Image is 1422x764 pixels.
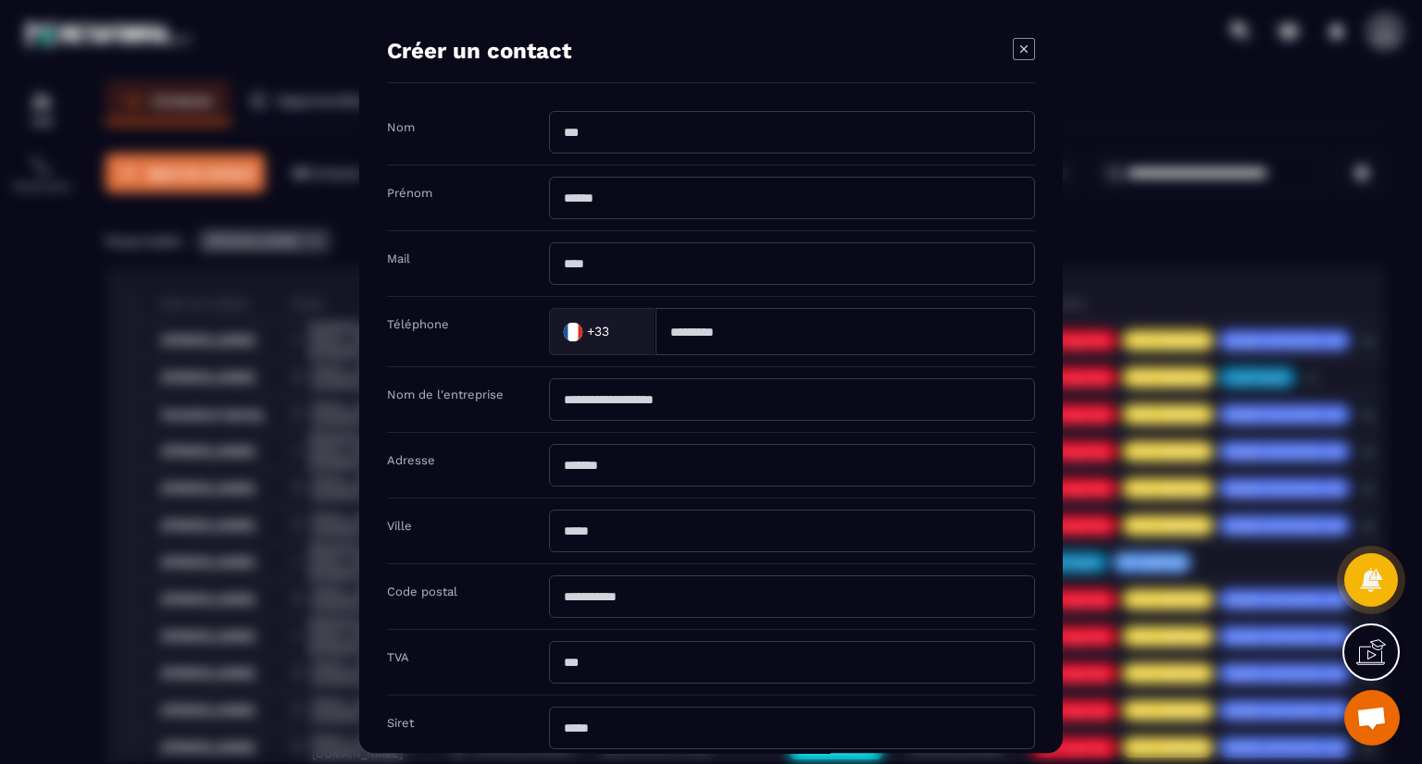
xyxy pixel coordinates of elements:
[387,585,457,598] label: Code postal
[387,252,410,265] label: Mail
[387,186,432,200] label: Prénom
[1344,690,1400,746] a: Ouvrir le chat
[387,716,414,730] label: Siret
[587,323,609,341] span: +33
[387,650,409,664] label: TVA
[387,388,504,401] label: Nom de l'entreprise
[387,38,571,64] h4: Créer un contact
[387,519,412,533] label: Ville
[387,453,435,467] label: Adresse
[613,318,636,346] input: Search for option
[387,120,415,134] label: Nom
[555,314,592,351] img: Country Flag
[549,308,655,355] div: Search for option
[387,317,449,331] label: Téléphone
